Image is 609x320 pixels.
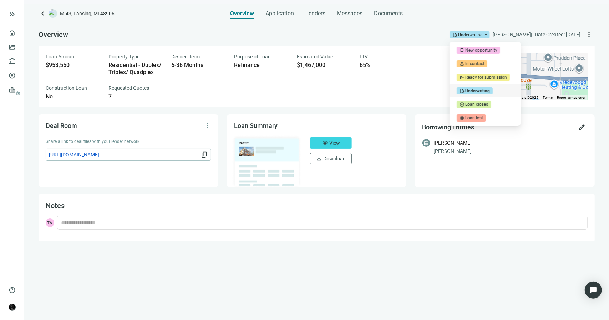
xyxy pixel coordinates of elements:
[108,93,163,100] div: 7
[557,96,585,99] a: Report a map error
[465,114,483,122] div: Loan lost
[460,115,465,120] span: cancel
[234,54,271,60] span: Purpose of Loan
[46,122,77,129] span: Deal Room
[543,96,553,99] a: Terms (opens in new tab)
[535,31,580,38] div: Date Created: [DATE]
[452,32,457,37] span: edit_document
[493,31,532,38] div: [PERSON_NAME] |
[458,31,483,38] div: Underwriting
[310,153,352,164] button: downloadDownload
[171,54,200,60] span: Desired Term
[202,120,213,131] button: more_vert
[9,287,16,294] span: help
[49,9,57,18] img: deal-logo
[201,151,208,158] span: content_copy
[230,10,254,17] span: Overview
[46,85,87,91] span: Construction Loan
[234,122,278,129] span: Loan Summary
[323,156,346,161] span: Download
[360,62,414,69] div: 65%
[576,122,588,133] button: edit
[46,54,76,60] span: Loan Amount
[297,62,351,69] div: $1,467,000
[306,10,326,17] span: Lenders
[316,156,322,161] span: download
[46,93,100,100] div: No
[39,9,47,18] a: keyboard_arrow_left
[49,151,199,159] span: [URL][DOMAIN_NAME]
[39,30,68,39] span: Overview
[108,85,149,91] span: Requested Quotes
[422,123,474,131] span: Borrowing Entities
[322,140,328,146] span: visibility
[9,304,15,310] img: avatar
[585,31,593,38] span: more_vert
[266,10,294,17] span: Application
[512,96,538,99] span: Map data ©2025
[585,282,602,299] div: Open Intercom Messenger
[46,218,54,227] span: TW
[465,47,497,54] div: New opportunity
[8,10,16,19] button: keyboard_double_arrow_right
[460,61,465,66] span: person
[460,48,465,53] span: bookmark
[108,54,139,60] span: Property Type
[460,75,465,80] span: send
[433,147,588,155] div: [PERSON_NAME]
[46,201,65,210] span: Notes
[460,88,465,93] span: edit_document
[310,137,352,149] button: visibilityView
[46,139,141,144] span: Share a link to deal files with your lender network.
[337,10,363,17] span: Messages
[360,54,368,60] span: LTV
[460,102,465,107] span: check_circle
[583,29,595,40] button: more_vert
[60,10,115,17] span: M-43, Lansing, MI 48906
[578,124,585,131] span: edit
[171,62,225,69] div: 6-36 Months
[329,140,340,146] span: View
[46,62,100,69] div: $953,550
[232,135,302,188] img: dealOverviewImg
[465,87,490,94] div: Underwriting
[204,122,211,129] span: more_vert
[465,74,507,81] div: Ready for submission
[433,139,472,147] div: [PERSON_NAME]
[234,62,288,69] div: Refinance
[465,60,484,67] div: In contact
[108,62,163,76] div: Residential - Duplex/ Triplex/ Quadplex
[465,101,488,108] div: Loan closed
[297,54,333,60] span: Estimated Value
[374,10,403,17] span: Documents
